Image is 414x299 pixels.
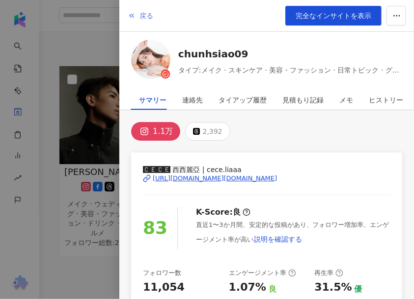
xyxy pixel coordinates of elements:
div: フォロワー数 [143,269,181,277]
div: 1.07% [229,280,266,295]
div: 直近1〜3か月間、安定的な投稿があり、フォロワー増加率、エンゲージメント率が高い [196,221,390,249]
a: [URL][DOMAIN_NAME][DOMAIN_NAME] [143,174,390,183]
span: 説明を確認する [254,235,302,243]
div: 再生率 [314,269,343,277]
button: 1.1万 [131,122,180,141]
button: 戻る [127,6,154,25]
div: 1.1万 [153,125,173,138]
a: 完全なインサイトを表示 [285,6,382,25]
a: chunhsiao09 [178,47,402,61]
div: 良 [269,284,276,295]
div: サマリー [139,90,166,110]
div: 2,392 [202,125,222,138]
img: KOL Avatar [131,40,170,79]
div: 11,054 [143,280,185,295]
div: 優 [355,284,362,295]
div: メモ [339,90,353,110]
div: 31.5% [314,280,352,295]
div: ヒストリー [369,90,403,110]
span: 完全なインサイトを表示 [296,12,371,20]
div: 良 [233,207,241,218]
div: K-Score : [196,207,250,218]
div: 83 [143,214,167,242]
span: 戻る [139,12,153,20]
div: 連絡先 [182,90,203,110]
span: タイプ:メイク · スキンケア · 美容・ファッション · 日常トピック · グルメ · 医療・健康 · コーディネート [178,65,402,75]
div: エンゲージメント率 [229,269,296,277]
div: 見積もり記録 [282,90,324,110]
button: 2,392 [185,122,230,141]
div: [URL][DOMAIN_NAME][DOMAIN_NAME] [153,174,277,183]
div: タイアップ履歴 [219,90,267,110]
a: KOL Avatar [131,40,170,82]
button: 説明を確認する [253,229,303,249]
span: 🅲🅴🅲🅴 西西麗亞 | cece.liaaa [143,164,390,175]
